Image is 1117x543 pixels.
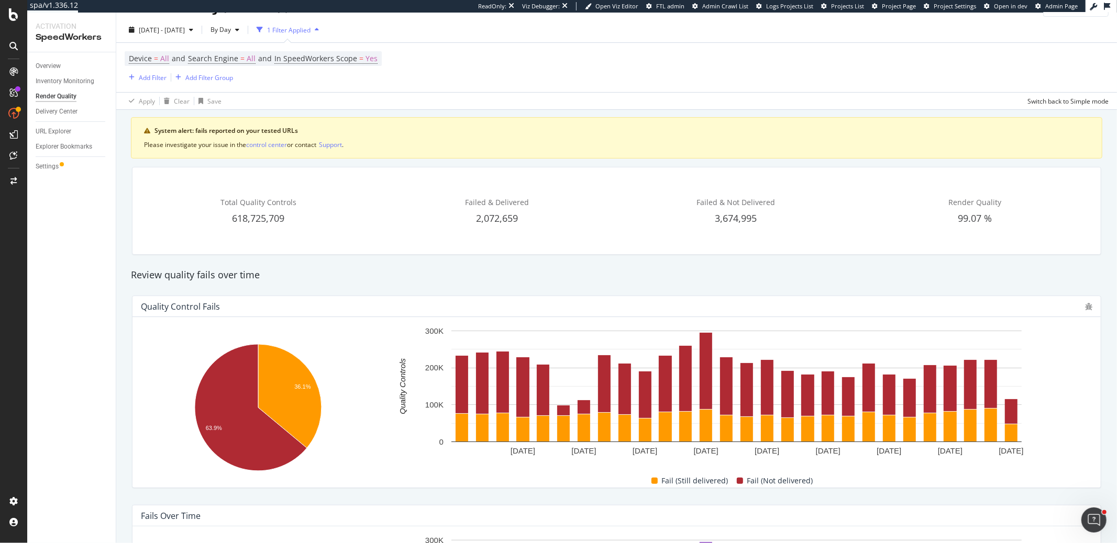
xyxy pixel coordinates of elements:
[139,97,155,106] div: Apply
[141,511,201,521] div: Fails Over Time
[144,140,1089,150] div: Please investigate your issue in the or contact .
[36,31,107,43] div: SpeedWorkers
[174,97,190,106] div: Clear
[36,106,108,117] a: Delivery Center
[478,2,506,10] div: ReadOnly:
[36,126,71,137] div: URL Explorer
[172,53,185,63] span: and
[934,2,976,10] span: Project Settings
[36,76,108,87] a: Inventory Monitoring
[139,26,185,35] span: [DATE] - [DATE]
[141,338,376,480] svg: A chart.
[948,197,1001,207] span: Render Quality
[207,97,222,106] div: Save
[359,53,363,63] span: =
[999,446,1023,455] text: [DATE]
[425,364,444,372] text: 200K
[633,446,657,455] text: [DATE]
[662,474,728,487] span: Fail (Still delivered)
[816,446,840,455] text: [DATE]
[831,2,864,10] span: Projects List
[194,93,222,109] button: Save
[36,126,108,137] a: URL Explorer
[36,76,94,87] div: Inventory Monitoring
[36,91,108,102] a: Render Quality
[1081,507,1107,533] iframe: Intercom live chat
[694,446,718,455] text: [DATE]
[877,446,901,455] text: [DATE]
[821,2,864,10] a: Projects List
[366,51,378,66] span: Yes
[36,141,108,152] a: Explorer Bookmarks
[36,61,108,72] a: Overview
[872,2,916,10] a: Project Page
[206,25,231,34] span: By Day
[882,2,916,10] span: Project Page
[139,73,167,82] div: Add Filter
[425,326,444,335] text: 300K
[125,71,167,84] button: Add Filter
[240,53,245,63] span: =
[646,2,684,10] a: FTL admin
[571,446,596,455] text: [DATE]
[692,2,748,10] a: Admin Crawl List
[36,141,92,152] div: Explorer Bookmarks
[1027,97,1109,106] div: Switch back to Simple mode
[36,91,76,102] div: Render Quality
[938,446,963,455] text: [DATE]
[476,212,518,224] span: 2,072,659
[36,61,61,72] div: Overview
[125,21,197,38] button: [DATE] - [DATE]
[425,400,444,409] text: 100K
[154,126,1089,135] div: System alert: fails reported on your tested URLs
[380,325,1093,465] svg: A chart.
[154,53,158,63] span: =
[185,73,233,82] div: Add Filter Group
[206,425,222,432] text: 63.9%
[522,2,560,10] div: Viz Debugger:
[1023,93,1109,109] button: Switch back to Simple mode
[319,140,342,149] div: Support
[398,358,407,414] text: Quality Controls
[36,106,78,117] div: Delivery Center
[656,2,684,10] span: FTL admin
[1035,2,1078,10] a: Admin Page
[246,140,287,149] div: control center
[702,2,748,10] span: Admin Crawl List
[129,53,152,63] span: Device
[220,197,296,207] span: Total Quality Controls
[984,2,1027,10] a: Open in dev
[755,446,779,455] text: [DATE]
[319,140,342,150] button: Support
[274,53,357,63] span: In SpeedWorkers Scope
[171,71,233,84] button: Add Filter Group
[126,268,1108,282] div: Review quality fails over time
[252,21,323,38] button: 1 Filter Applied
[160,51,169,66] span: All
[206,21,244,38] button: By Day
[246,140,287,150] button: control center
[188,53,238,63] span: Search Engine
[294,383,311,390] text: 36.1%
[511,446,535,455] text: [DATE]
[267,26,311,35] div: 1 Filter Applied
[697,197,776,207] span: Failed & Not Delivered
[924,2,976,10] a: Project Settings
[994,2,1027,10] span: Open in dev
[36,161,108,172] a: Settings
[756,2,813,10] a: Logs Projects List
[439,437,444,446] text: 0
[465,197,529,207] span: Failed & Delivered
[595,2,638,10] span: Open Viz Editor
[958,212,992,224] span: 99.07 %
[131,117,1102,159] div: warning banner
[125,93,155,109] button: Apply
[141,301,220,312] div: Quality Control Fails
[1045,2,1078,10] span: Admin Page
[36,161,59,172] div: Settings
[232,212,284,224] span: 618,725,709
[747,474,813,487] span: Fail (Not delivered)
[1085,303,1092,310] div: bug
